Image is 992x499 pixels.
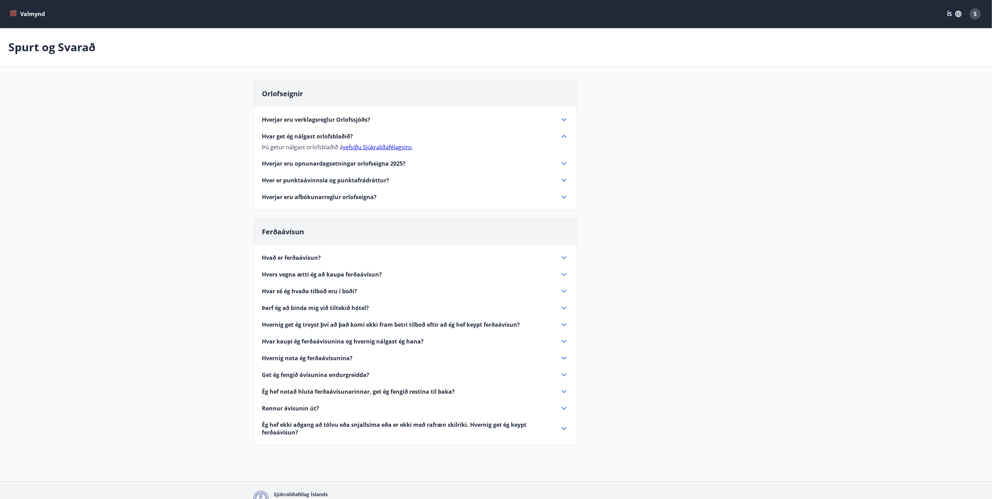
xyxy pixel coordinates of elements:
div: Hverjar eru verklagsreglur Orlofssjóðs? [262,115,568,124]
div: Hvar get ég nálgast orlofsblaðið? [262,132,568,141]
div: Hvernig nota ég ferðaávísunina? [262,354,568,362]
span: Hvernig get ég treyst því að það komi ekki fram betri tilboð eftir að ég hef keypt ferðaávísun? [262,321,520,328]
div: Rennur ávísunin út? [262,404,568,413]
div: Hvar kaupi ég ferðaávísunina og hvernig nálgast ég hana? [262,337,568,346]
div: Ég hef ekki aðgang að tölvu eða snjallsíma eða er ekki með rafræn skilríki. Hvernig get ég keypt ... [262,421,568,436]
span: Hvar kaupi ég ferðaávísunina og hvernig nálgast ég hana? [262,338,424,345]
div: Hverjar eru opnunardagsetningar orlofseigna 2025? [262,159,568,168]
div: Hvað er ferðaávísun? [262,254,568,262]
div: Hvers vegna ætti ég að kaupa ferðaávísun? [262,270,568,279]
span: Hvað er ferðaávísun? [262,254,321,262]
p: Spurt og Svarað [8,39,96,55]
button: menu [8,8,48,20]
button: ÍS [943,8,966,20]
span: Ég hef notað hluta ferðaávísunarinnar, get ég fengið restina til baka? [262,388,455,395]
span: Sjúkraliðafélag Íslands [274,491,328,498]
span: Hvar get ég nálgast orlofsblaðið? [262,133,353,140]
p: Þú getur nálgast orlofsblaðið á . [262,143,568,151]
span: S [974,10,977,18]
span: Hverjar eru opnunardagsetningar orlofseigna 2025? [262,160,406,167]
div: Hvar sé ég hvaða tilboð eru í boði? [262,287,568,295]
div: Get ég fengið ávísunina endurgreidda? [262,371,568,379]
span: Orlofseignir [262,89,303,98]
div: Hver er punktaávinnsla og punktafrádráttur? [262,176,568,184]
div: Hvernig get ég treyst því að það komi ekki fram betri tilboð eftir að ég hef keypt ferðaávísun? [262,320,568,329]
span: Hvar sé ég hvaða tilboð eru í boði? [262,287,357,295]
span: Hverjar eru afbókunarreglur orlofseigna? [262,193,377,201]
span: Hvers vegna ætti ég að kaupa ferðaávísun? [262,271,382,278]
span: Rennur ávísunin út? [262,405,319,412]
span: Get ég fengið ávísunina endurgreidda? [262,371,370,379]
span: Ferðaávísun [262,227,304,236]
div: Þarf ég að binda mig við tiltekið hótel? [262,304,568,312]
a: vefsíðu Sjúkraliðafélagsins [343,143,412,151]
span: Ég hef ekki aðgang að tölvu eða snjallsíma eða er ekki með rafræn skilríki. Hvernig get ég keypt ... [262,421,552,436]
button: S [967,6,984,22]
div: Hvar get ég nálgast orlofsblaðið? [262,141,568,151]
div: Hverjar eru afbókunarreglur orlofseigna? [262,193,568,201]
span: Þarf ég að binda mig við tiltekið hótel? [262,304,369,312]
div: Ég hef notað hluta ferðaávísunarinnar, get ég fengið restina til baka? [262,387,568,396]
span: Hvernig nota ég ferðaávísunina? [262,354,353,362]
span: Hver er punktaávinnsla og punktafrádráttur? [262,176,389,184]
span: Hverjar eru verklagsreglur Orlofssjóðs? [262,116,371,123]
